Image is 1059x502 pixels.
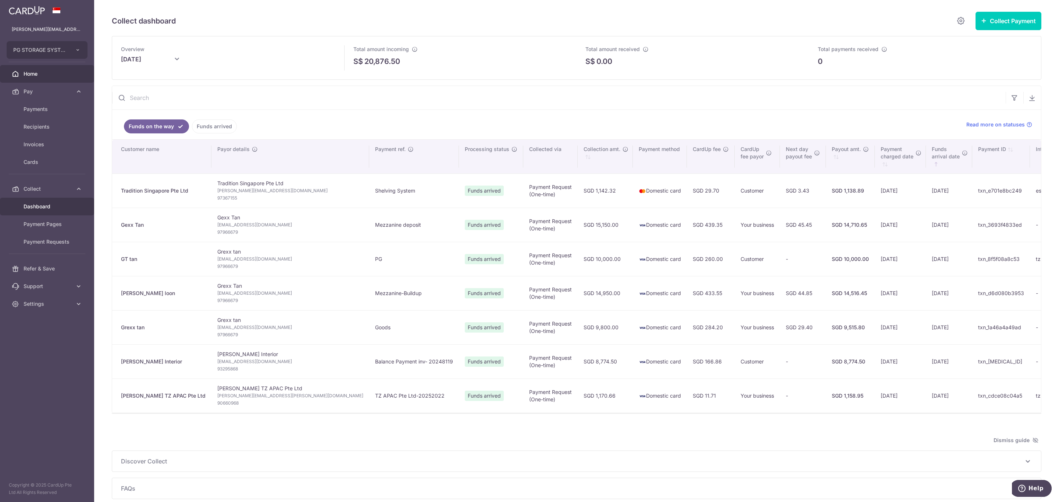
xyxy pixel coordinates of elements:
[966,121,1032,128] a: Read more on statuses
[121,46,145,52] span: Overview
[217,331,363,338] span: 97966679
[217,297,363,304] span: 97966679
[465,186,504,196] span: Funds arrived
[639,392,646,400] img: visa-sm-192604c4577d2d35970c8ed26b86981c2741ebd56154ab54ad91a526f0f24972.png
[523,140,578,173] th: Collected via
[780,173,826,208] td: SGD 3.43
[211,344,369,379] td: [PERSON_NAME] Interior
[24,300,72,308] span: Settings
[353,46,409,52] span: Total amount incoming
[217,187,363,194] span: [PERSON_NAME][EMAIL_ADDRESS][DOMAIN_NAME]
[217,392,363,399] span: [PERSON_NAME][EMAIL_ADDRESS][PERSON_NAME][DOMAIN_NAME]
[976,12,1041,30] button: Collect Payment
[832,290,869,297] div: SGD 14,516.45
[875,344,926,379] td: [DATE]
[875,140,926,173] th: Paymentcharged date : activate to sort column ascending
[585,56,595,67] span: S$
[875,173,926,208] td: [DATE]
[523,310,578,344] td: Payment Request (One-time)
[369,173,459,208] td: Shelving System
[12,26,82,33] p: [PERSON_NAME][EMAIL_ADDRESS][PERSON_NAME][DOMAIN_NAME]
[211,140,369,173] th: Payor details
[121,290,206,297] div: [PERSON_NAME] loon
[112,15,176,27] h5: Collect dashboard
[369,276,459,310] td: Mezzanine-Buildup
[24,238,72,245] span: Payment Requests
[523,379,578,413] td: Payment Request (One-time)
[459,140,523,173] th: Processing status
[217,358,363,365] span: [EMAIL_ADDRESS][DOMAIN_NAME]
[578,242,633,276] td: SGD 10,000.00
[972,208,1030,242] td: txn_3693f4833ed
[972,344,1030,379] td: txn_[MEDICAL_ID]
[633,344,687,379] td: Domestic card
[17,5,32,12] span: Help
[687,208,735,242] td: SGD 439.35
[24,283,72,290] span: Support
[633,310,687,344] td: Domestic card
[465,322,504,333] span: Funds arrived
[217,290,363,297] span: [EMAIL_ADDRESS][DOMAIN_NAME]
[9,6,45,15] img: CardUp
[687,242,735,276] td: SGD 260.00
[875,242,926,276] td: [DATE]
[639,358,646,366] img: visa-sm-192604c4577d2d35970c8ed26b86981c2741ebd56154ab54ad91a526f0f24972.png
[211,379,369,413] td: [PERSON_NAME] TZ APAC Pte Ltd
[687,344,735,379] td: SGD 166.86
[13,46,68,54] span: PG STORAGE SYSTEMS PTE. LTD.
[780,344,826,379] td: -
[217,263,363,270] span: 97966679
[121,255,206,263] div: GT tan
[735,276,780,310] td: Your business
[24,185,72,193] span: Collect
[639,187,646,195] img: mastercard-sm-87a3fd1e0bddd137fecb07648320f44c262e2538e7db6024463105ddbc961eb2.png
[121,358,206,365] div: [PERSON_NAME] Interior
[124,119,189,133] a: Funds on the way
[818,56,823,67] p: 0
[211,276,369,310] td: Grexx Tan
[826,140,875,173] th: Payout amt. : activate to sort column ascending
[375,146,406,153] span: Payment ref.
[735,344,780,379] td: Customer
[596,56,612,67] p: 0.00
[121,484,1023,493] span: FAQs
[217,146,250,153] span: Payor details
[932,146,960,160] span: Funds arrival date
[24,88,72,95] span: Pay
[24,220,72,228] span: Payment Pages
[217,255,363,263] span: [EMAIL_ADDRESS][DOMAIN_NAME]
[972,173,1030,208] td: txn_e701e8bc249
[926,208,972,242] td: [DATE]
[735,310,780,344] td: Your business
[211,208,369,242] td: Gexx Tan
[639,222,646,229] img: visa-sm-192604c4577d2d35970c8ed26b86981c2741ebd56154ab54ad91a526f0f24972.png
[7,41,88,59] button: PG STORAGE SYSTEMS PTE. LTD.
[639,256,646,263] img: visa-sm-192604c4577d2d35970c8ed26b86981c2741ebd56154ab54ad91a526f0f24972.png
[353,56,363,67] span: S$
[881,146,913,160] span: Payment charged date
[24,105,72,113] span: Payments
[780,379,826,413] td: -
[211,242,369,276] td: Grexx tan
[780,276,826,310] td: SGD 44.85
[818,46,878,52] span: Total payments received
[1012,480,1052,498] iframe: Opens a widget where you can find more information
[633,276,687,310] td: Domestic card
[875,379,926,413] td: [DATE]
[633,173,687,208] td: Domestic card
[121,457,1023,466] span: Discover Collect
[369,379,459,413] td: TZ APAC Pte Ltd-20252022
[578,208,633,242] td: SGD 15,150.00
[735,242,780,276] td: Customer
[735,173,780,208] td: Customer
[578,276,633,310] td: SGD 14,950.00
[369,310,459,344] td: Goods
[24,70,72,78] span: Home
[121,221,206,229] div: Gexx Tan
[24,141,72,148] span: Invoices
[639,324,646,331] img: visa-sm-192604c4577d2d35970c8ed26b86981c2741ebd56154ab54ad91a526f0f24972.png
[211,173,369,208] td: Tradition Singapore Pte Ltd
[972,242,1030,276] td: txn_8f5f08a8c53
[972,276,1030,310] td: txn_d6d080b3953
